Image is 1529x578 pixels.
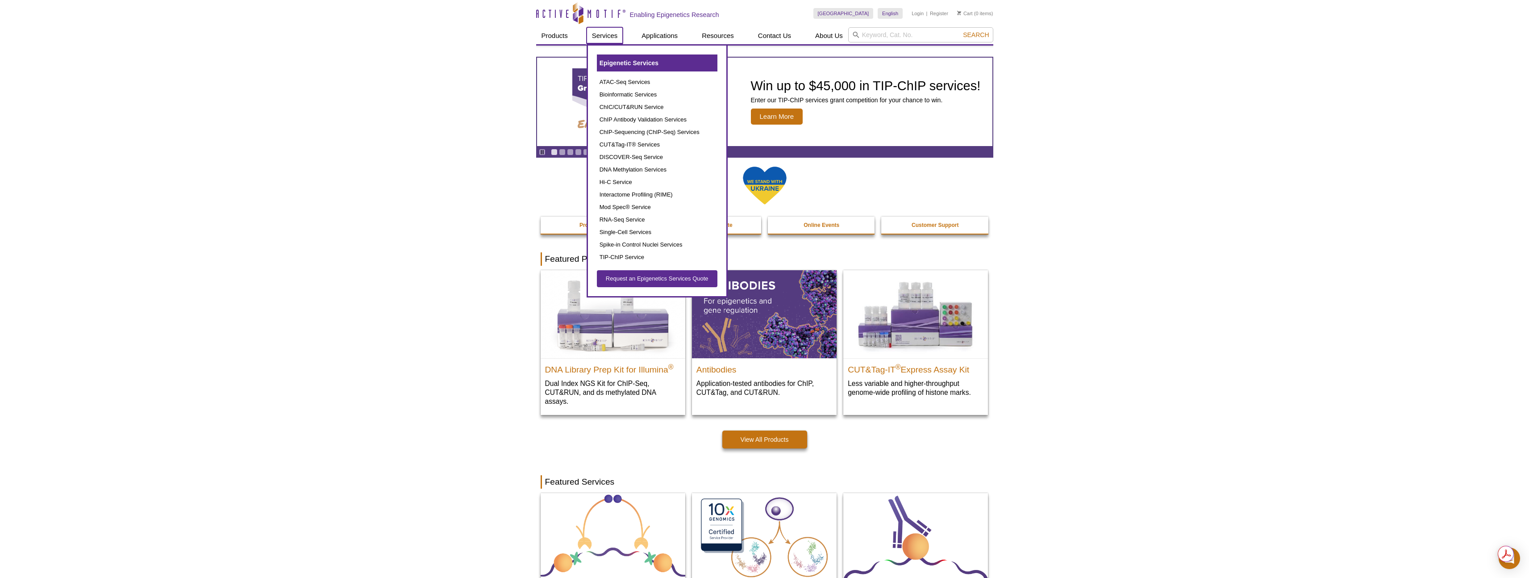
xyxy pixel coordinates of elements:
h2: DNA Library Prep Kit for Illumina [545,361,681,374]
input: Keyword, Cat. No. [848,27,993,42]
article: TIP-ChIP Services Grant Competition [537,58,992,146]
a: About Us [810,27,848,44]
a: Products [536,27,573,44]
a: Go to slide 3 [567,149,574,155]
a: ChIC/CUT&RUN Service [597,101,717,113]
a: [GEOGRAPHIC_DATA] [813,8,874,19]
span: Epigenetic Services [600,59,658,67]
a: ChIP Antibody Validation Services [597,113,717,126]
img: CUT&Tag-IT® Express Assay Kit [843,270,988,358]
a: DNA Library Prep Kit for Illumina DNA Library Prep Kit for Illumina® Dual Index NGS Kit for ChIP-... [541,270,685,415]
strong: Promotions [579,222,609,228]
a: All Antibodies Antibodies Application-tested antibodies for ChIP, CUT&Tag, and CUT&RUN. [692,270,837,406]
sup: ® [668,363,674,370]
h2: CUT&Tag-IT Express Assay Kit [848,361,983,374]
a: Applications [636,27,683,44]
img: Your Cart [957,11,961,15]
a: Toggle autoplay [539,149,546,155]
a: Bioinformatic Services [597,88,717,101]
a: Go to slide 5 [583,149,590,155]
a: Services [587,27,623,44]
a: Customer Support [881,217,989,234]
a: Contact Us [753,27,796,44]
span: Search [963,31,989,38]
li: | [926,8,928,19]
h2: Featured Products [541,252,989,266]
img: We Stand With Ukraine [742,166,787,205]
a: CUT&Tag-IT® Services [597,138,717,151]
a: View All Products [722,431,807,448]
p: Enter our TIP-ChIP services grant competition for your chance to win. [751,96,981,104]
a: Online Events [768,217,876,234]
h2: Antibodies [696,361,832,374]
h2: Enabling Epigenetics Research [630,11,719,19]
img: DNA Library Prep Kit for Illumina [541,270,685,358]
strong: Customer Support [912,222,958,228]
a: DISCOVER-Seq Service [597,151,717,163]
a: Interactome Profiling (RIME) [597,188,717,201]
a: ATAC-Seq Services [597,76,717,88]
span: Learn More [751,109,803,125]
a: Resources [696,27,739,44]
a: RNA-Seq Service [597,214,717,226]
h2: Featured Services [541,475,989,489]
p: Dual Index NGS Kit for ChIP-Seq, CUT&RUN, and ds methylated DNA assays. [545,379,681,406]
a: ChIP-Sequencing (ChIP-Seq) Services [597,126,717,138]
p: Application-tested antibodies for ChIP, CUT&Tag, and CUT&RUN. [696,379,832,397]
a: Go to slide 1 [551,149,558,155]
a: Go to slide 2 [559,149,566,155]
a: TIP-ChIP Services Grant Competition Win up to $45,000 in TIP-ChIP services! Enter our TIP-ChIP se... [537,58,992,146]
h2: Win up to $45,000 in TIP-ChIP services! [751,79,981,92]
img: All Antibodies [692,270,837,358]
strong: Epi-Services Quote [683,222,733,228]
a: Hi-C Service [597,176,717,188]
a: Request an Epigenetics Services Quote [597,270,717,287]
a: Register [930,10,948,17]
sup: ® [896,363,901,370]
a: Mod Spec® Service [597,201,717,214]
a: Promotions [541,217,649,234]
a: Go to slide 4 [575,149,582,155]
img: TIP-ChIP Services Grant Competition [572,68,706,135]
p: Less variable and higher-throughput genome-wide profiling of histone marks​. [848,379,983,397]
a: Login [912,10,924,17]
a: DNA Methylation Services [597,163,717,176]
a: Cart [957,10,973,17]
a: English [878,8,903,19]
a: Spike-in Control Nuclei Services [597,239,717,251]
strong: Online Events [804,222,839,228]
a: CUT&Tag-IT® Express Assay Kit CUT&Tag-IT®Express Assay Kit Less variable and higher-throughput ge... [843,270,988,406]
button: Search [960,31,992,39]
a: Single-Cell Services [597,226,717,239]
li: (0 items) [957,8,993,19]
a: Epigenetic Services [597,54,717,71]
a: TIP-ChIP Service [597,251,717,264]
